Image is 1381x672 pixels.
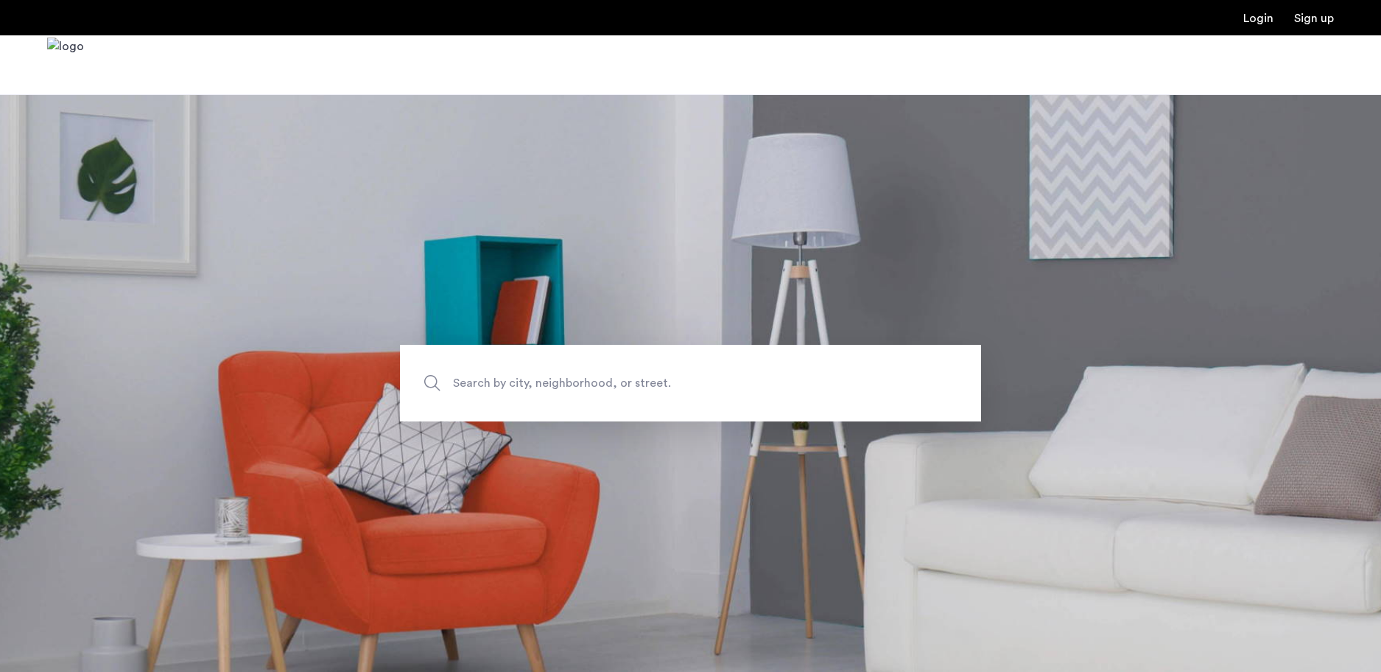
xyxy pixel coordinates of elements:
[1243,13,1273,24] a: Login
[1294,13,1334,24] a: Registration
[47,38,84,93] a: Cazamio Logo
[47,38,84,93] img: logo
[453,374,860,393] span: Search by city, neighborhood, or street.
[400,345,981,421] input: Apartment Search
